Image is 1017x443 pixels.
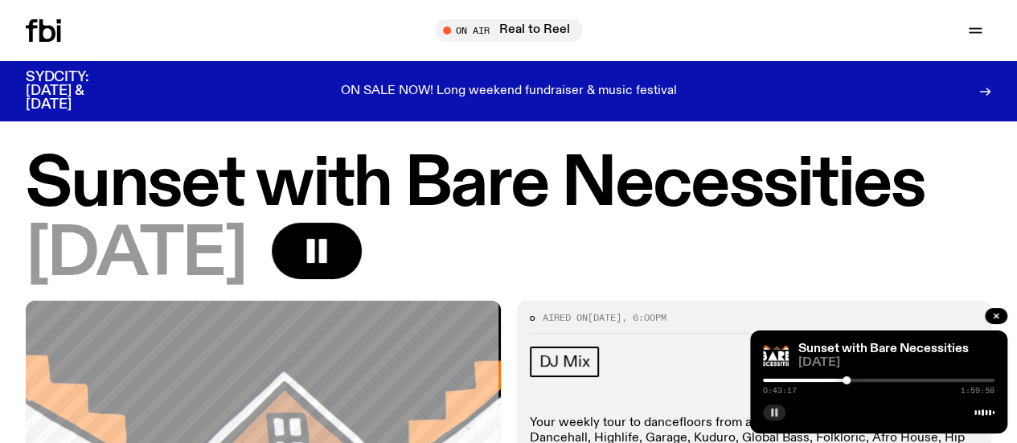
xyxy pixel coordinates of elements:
a: Sunset with Bare Necessities [798,343,969,355]
img: Bare Necessities [763,343,789,369]
span: DJ Mix [539,353,590,371]
h1: Sunset with Bare Necessities [26,153,991,218]
span: , 6:00pm [621,311,666,324]
h3: SYDCITY: [DATE] & [DATE] [26,71,129,112]
span: Aired on [543,311,588,324]
span: 0:43:17 [763,387,797,395]
p: ON SALE NOW! Long weekend fundraiser & music festival [341,84,677,99]
span: [DATE] [588,311,621,324]
span: [DATE] [798,357,994,369]
span: 1:59:58 [961,387,994,395]
button: On AirReal to Reel [435,19,583,42]
a: DJ Mix [530,347,600,377]
span: [DATE] [26,223,246,288]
